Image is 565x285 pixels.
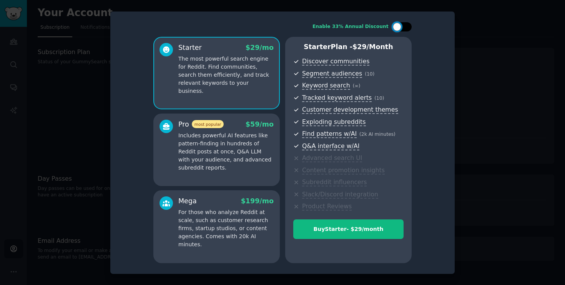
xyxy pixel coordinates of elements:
div: Pro [178,120,224,129]
div: Buy Starter - $ 29 /month [294,225,403,233]
span: ( 10 ) [374,96,384,101]
span: Discover communities [302,58,369,66]
span: $ 29 /month [352,43,393,51]
span: $ 199 /mo [241,197,274,205]
span: ( 2k AI minutes ) [359,132,395,137]
div: Enable 33% Annual Discount [312,23,389,30]
span: Customer development themes [302,106,398,114]
span: Advanced search UI [302,154,362,162]
span: Tracked keyword alerts [302,94,372,102]
div: Mega [178,196,197,206]
span: Product Reviews [302,203,352,211]
span: $ 59 /mo [246,120,274,128]
span: ( ∞ ) [353,83,361,89]
span: Segment audiences [302,70,362,78]
p: The most powerful search engine for Reddit. Find communities, search them efficiently, and track ... [178,55,274,95]
button: BuyStarter- $29/month [293,219,404,239]
p: Starter Plan - [293,42,404,52]
p: For those who analyze Reddit at scale, such as customer research firms, startup studios, or conte... [178,208,274,249]
span: Q&A interface w/AI [302,142,359,150]
span: $ 29 /mo [246,44,274,51]
span: ( 10 ) [365,71,374,77]
span: Subreddit influencers [302,178,367,186]
span: most popular [192,120,224,128]
div: Starter [178,43,202,53]
span: Slack/Discord integration [302,191,378,199]
span: Keyword search [302,82,350,90]
span: Content promotion insights [302,166,385,175]
p: Includes powerful AI features like pattern-finding in hundreds of Reddit posts at once, Q&A LLM w... [178,132,274,172]
span: Exploding subreddits [302,118,366,126]
span: Find patterns w/AI [302,130,357,138]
